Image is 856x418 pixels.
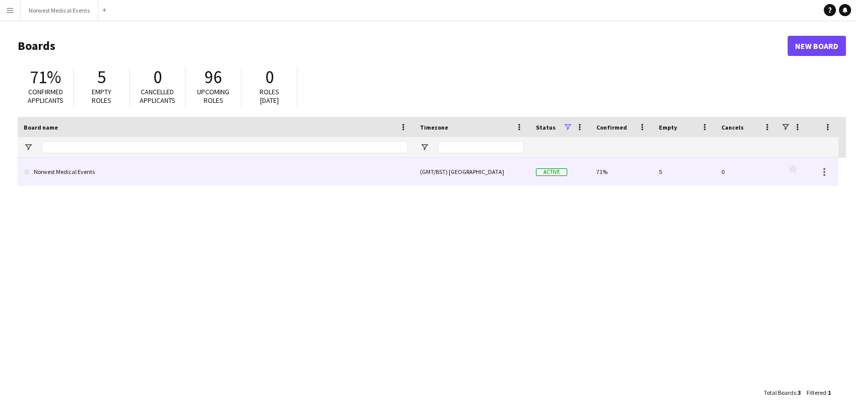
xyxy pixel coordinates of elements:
[438,141,524,153] input: Timezone Filter Input
[715,158,778,186] div: 0
[536,168,567,176] span: Active
[764,383,801,402] div: :
[197,87,229,105] span: Upcoming roles
[30,66,61,88] span: 71%
[24,158,408,186] a: Norwest Medical Events
[97,66,106,88] span: 5
[18,38,787,53] h1: Boards
[807,389,826,396] span: Filtered
[21,1,98,20] button: Norwest Medical Events
[420,143,429,152] button: Open Filter Menu
[24,143,33,152] button: Open Filter Menu
[590,158,653,186] div: 71%
[420,124,448,131] span: Timezone
[787,36,846,56] a: New Board
[596,124,627,131] span: Confirmed
[807,383,831,402] div: :
[140,87,175,105] span: Cancelled applicants
[42,141,408,153] input: Board name Filter Input
[764,389,796,396] span: Total Boards
[721,124,744,131] span: Cancels
[536,124,556,131] span: Status
[24,124,58,131] span: Board name
[205,66,222,88] span: 96
[828,389,831,396] span: 1
[265,66,274,88] span: 0
[653,158,715,186] div: 5
[414,158,530,186] div: (GMT/BST) [GEOGRAPHIC_DATA]
[659,124,677,131] span: Empty
[260,87,279,105] span: Roles [DATE]
[92,87,111,105] span: Empty roles
[28,87,64,105] span: Confirmed applicants
[798,389,801,396] span: 3
[153,66,162,88] span: 0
